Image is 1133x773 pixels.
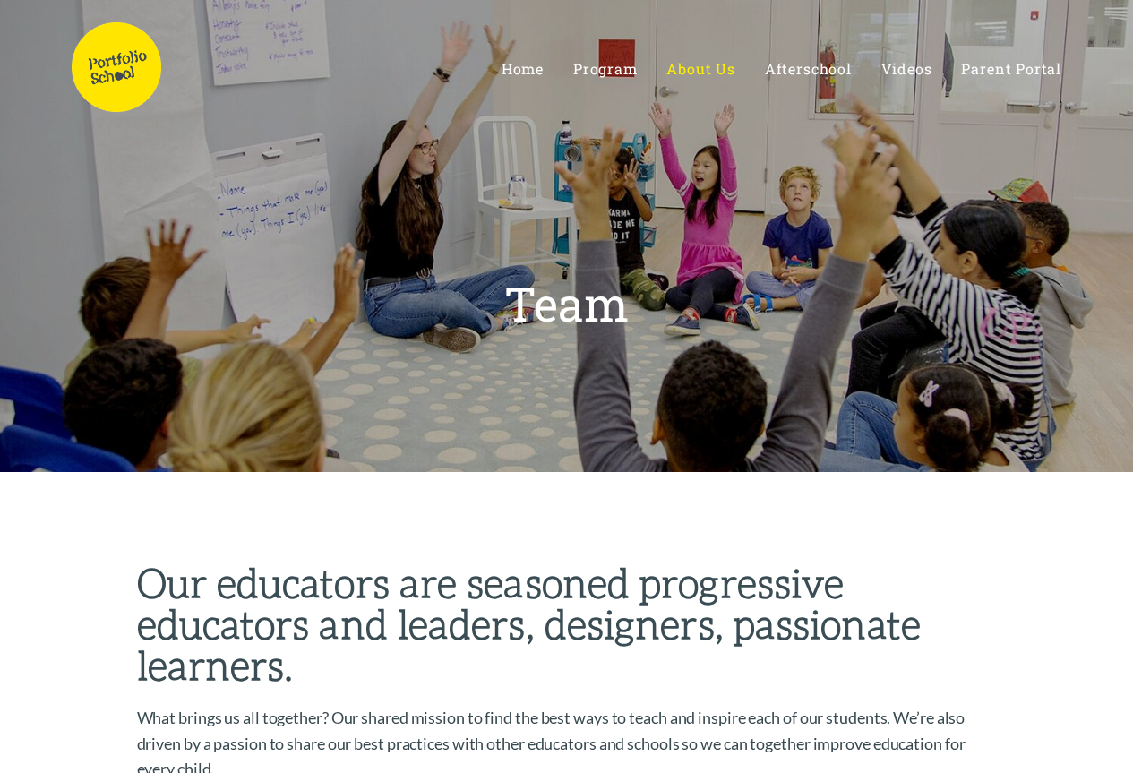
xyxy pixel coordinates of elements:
[961,60,1061,77] a: Parent Portal
[502,60,544,77] a: Home
[961,59,1061,78] span: Parent Portal
[765,59,852,78] span: Afterschool
[137,559,931,688] strong: Our educators are seasoned progressive educators and leaders, designers, passionate learners.
[881,59,932,78] span: Videos
[573,59,638,78] span: Program
[765,60,852,77] a: Afterschool
[72,22,161,112] img: Portfolio School
[504,280,629,327] h1: Team
[502,59,544,78] span: Home
[881,60,932,77] a: Videos
[666,59,734,78] span: About Us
